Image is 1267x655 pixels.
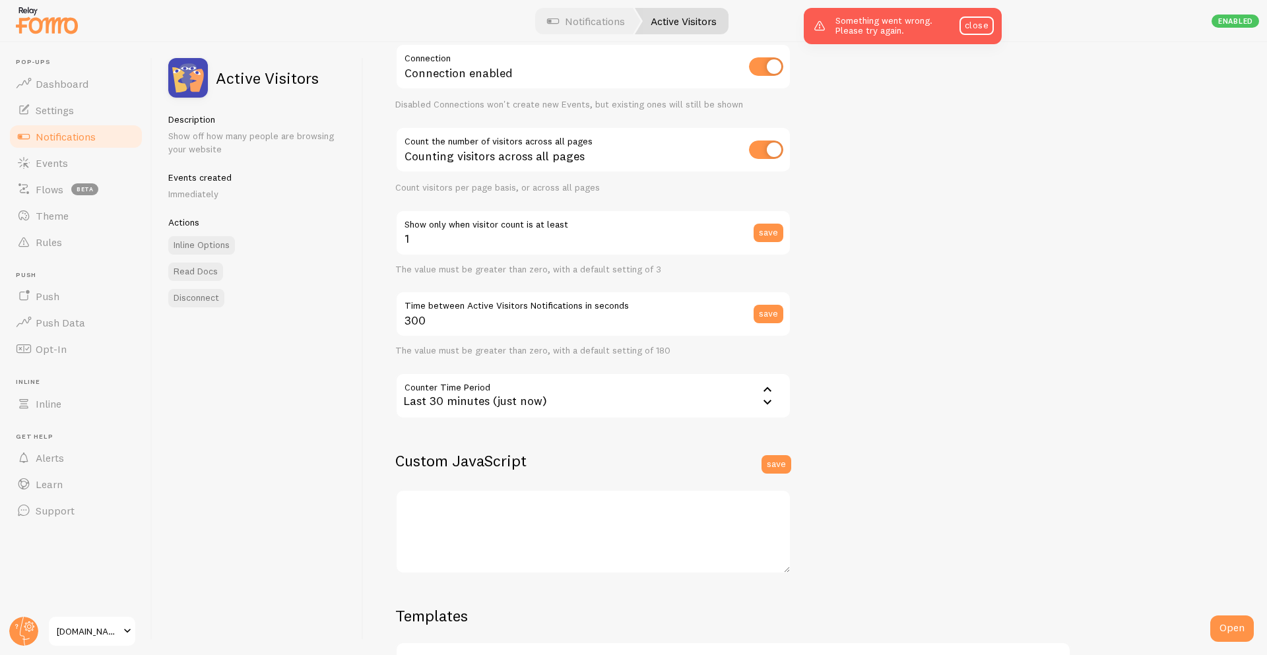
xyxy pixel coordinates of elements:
[36,478,63,491] span: Learn
[36,290,59,303] span: Push
[395,606,1071,626] h2: Templates
[36,130,96,143] span: Notifications
[168,236,235,255] a: Inline Options
[36,104,74,117] span: Settings
[57,623,119,639] span: [DOMAIN_NAME]
[168,263,223,281] a: Read Docs
[8,497,144,524] a: Support
[8,71,144,97] a: Dashboard
[48,615,137,647] a: [DOMAIN_NAME]
[16,378,144,387] span: Inline
[8,97,144,123] a: Settings
[8,336,144,362] a: Opt-In
[959,16,994,35] a: close
[8,471,144,497] a: Learn
[16,271,144,280] span: Push
[36,156,68,170] span: Events
[16,433,144,441] span: Get Help
[8,150,144,176] a: Events
[36,451,64,464] span: Alerts
[71,183,98,195] span: beta
[8,283,144,309] a: Push
[168,113,347,125] h5: Description
[395,451,791,471] h2: Custom JavaScript
[8,309,144,336] a: Push Data
[8,203,144,229] a: Theme
[395,44,791,92] div: Connection enabled
[36,397,61,410] span: Inline
[395,264,791,276] div: The value must be greater than zero, with a default setting of 3
[395,345,791,357] div: The value must be greater than zero, with a default setting of 180
[14,3,80,37] img: fomo-relay-logo-orange.svg
[36,209,69,222] span: Theme
[1210,615,1254,642] div: Open
[36,316,85,329] span: Push Data
[36,235,62,249] span: Rules
[168,289,224,307] button: Disconnect
[168,216,347,228] h5: Actions
[804,8,1002,44] div: Something went wrong. Please try again.
[16,58,144,67] span: Pop-ups
[8,123,144,150] a: Notifications
[395,210,791,256] input: 3
[762,455,791,474] button: save
[36,504,75,517] span: Support
[8,229,144,255] a: Rules
[168,172,347,183] h5: Events created
[395,291,791,313] label: Time between Active Visitors Notifications in seconds
[8,176,144,203] a: Flows beta
[8,445,144,471] a: Alerts
[168,187,347,201] p: Immediately
[395,291,791,337] input: 180
[168,129,347,156] p: Show off how many people are browsing your website
[36,183,63,196] span: Flows
[8,390,144,417] a: Inline
[36,77,88,90] span: Dashboard
[395,127,791,175] div: Counting visitors across all pages
[216,70,319,86] h2: Active Visitors
[754,305,783,323] button: save
[395,182,791,194] div: Count visitors per page basis, or across all pages
[395,373,791,419] div: Last 30 minutes (just now)
[754,224,783,242] button: save
[395,99,791,111] div: Disabled Connections won't create new Events, but existing ones will still be shown
[168,58,208,98] img: fomo_icons_pageviews.svg
[395,210,791,232] label: Show only when visitor count is at least
[36,342,67,356] span: Opt-In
